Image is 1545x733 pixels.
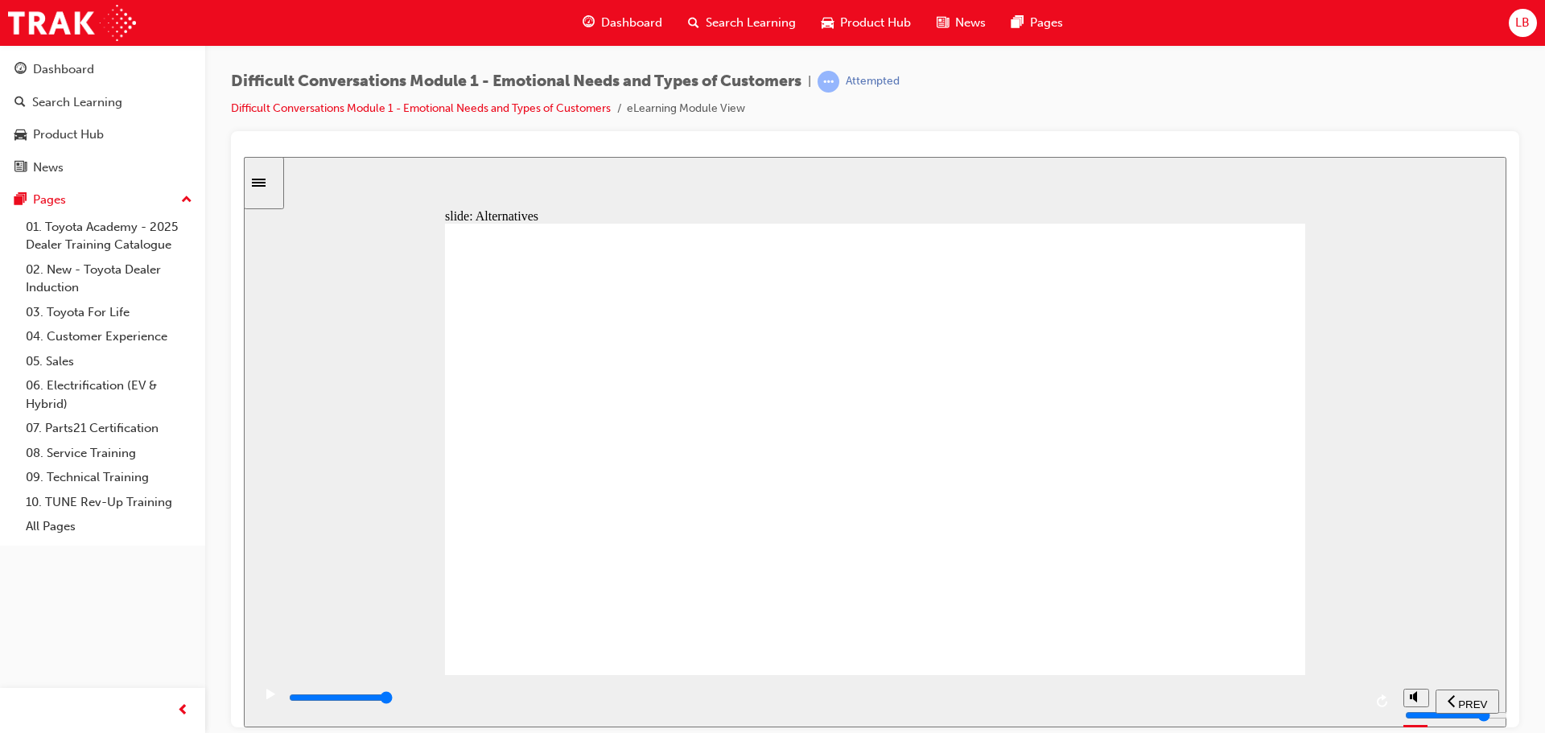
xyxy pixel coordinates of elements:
a: News [6,153,199,183]
div: Attempted [846,74,900,89]
a: 01. Toyota Academy - 2025 Dealer Training Catalogue [19,215,199,257]
a: 09. Technical Training [19,465,199,490]
nav: slide navigation [1192,518,1255,570]
a: Difficult Conversations Module 1 - Emotional Needs and Types of Customers [231,101,611,115]
a: 03. Toyota For Life [19,300,199,325]
span: Search Learning [706,14,796,32]
a: news-iconNews [924,6,999,39]
div: playback controls [8,518,1152,570]
span: learningRecordVerb_ATTEMPT-icon [818,71,839,93]
li: eLearning Module View [627,100,745,118]
span: pages-icon [1011,13,1024,33]
div: Search Learning [32,93,122,112]
a: pages-iconPages [999,6,1076,39]
span: Product Hub [840,14,911,32]
input: slide progress [45,534,149,547]
button: Pages [6,185,199,215]
div: News [33,159,64,177]
a: search-iconSearch Learning [675,6,809,39]
span: LB [1515,14,1530,32]
span: pages-icon [14,193,27,208]
a: Search Learning [6,88,199,117]
div: misc controls [1160,518,1184,570]
span: car-icon [14,128,27,142]
span: news-icon [937,13,949,33]
span: up-icon [181,190,192,211]
span: Dashboard [601,14,662,32]
a: Product Hub [6,120,199,150]
a: 07. Parts21 Certification [19,416,199,441]
span: guage-icon [14,63,27,77]
a: car-iconProduct Hub [809,6,924,39]
button: play/pause [8,531,35,558]
a: 06. Electrification (EV & Hybrid) [19,373,199,416]
span: Pages [1030,14,1063,32]
a: 04. Customer Experience [19,324,199,349]
a: 05. Sales [19,349,199,374]
a: 10. TUNE Rev-Up Training [19,490,199,515]
div: Product Hub [33,126,104,144]
button: previous [1192,533,1255,557]
span: news-icon [14,161,27,175]
button: DashboardSearch LearningProduct HubNews [6,51,199,185]
span: PREV [1214,542,1243,554]
span: prev-icon [177,701,189,721]
span: Difficult Conversations Module 1 - Emotional Needs and Types of Customers [231,72,801,91]
button: replay [1127,533,1152,557]
a: All Pages [19,514,199,539]
a: 02. New - Toyota Dealer Induction [19,257,199,300]
span: News [955,14,986,32]
a: Dashboard [6,55,199,84]
img: Trak [8,5,136,41]
span: search-icon [688,13,699,33]
div: Dashboard [33,60,94,79]
button: volume [1160,532,1185,550]
span: | [808,72,811,91]
div: Pages [33,191,66,209]
a: 08. Service Training [19,441,199,466]
span: car-icon [822,13,834,33]
span: guage-icon [583,13,595,33]
button: LB [1509,9,1537,37]
input: volume [1161,552,1265,565]
a: guage-iconDashboard [570,6,675,39]
span: search-icon [14,96,26,110]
